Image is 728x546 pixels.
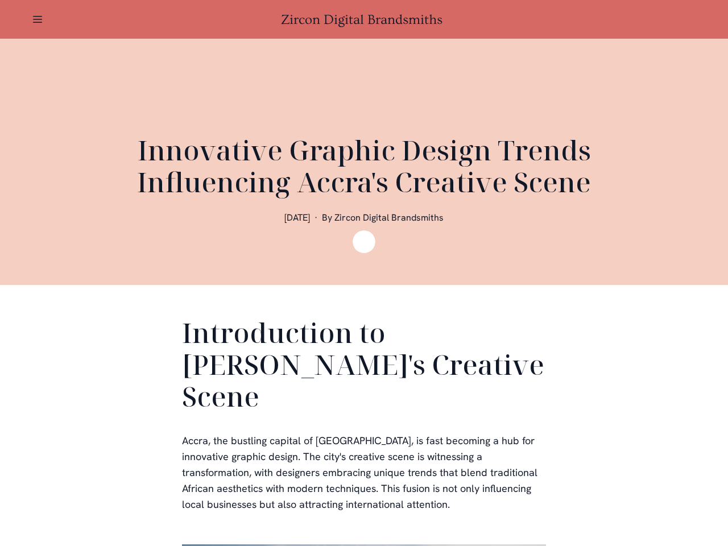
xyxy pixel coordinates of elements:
[91,134,637,198] h1: Innovative Graphic Design Trends Influencing Accra's Creative Scene
[182,317,546,417] h2: Introduction to [PERSON_NAME]'s Creative Scene
[284,212,310,224] span: [DATE]
[353,230,375,253] img: Zircon Digital Brandsmiths
[182,433,546,512] p: Accra, the bustling capital of [GEOGRAPHIC_DATA], is fast becoming a hub for innovative graphic d...
[281,12,447,27] a: Zircon Digital Brandsmiths
[315,212,317,224] span: ·
[322,212,444,224] span: By Zircon Digital Brandsmiths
